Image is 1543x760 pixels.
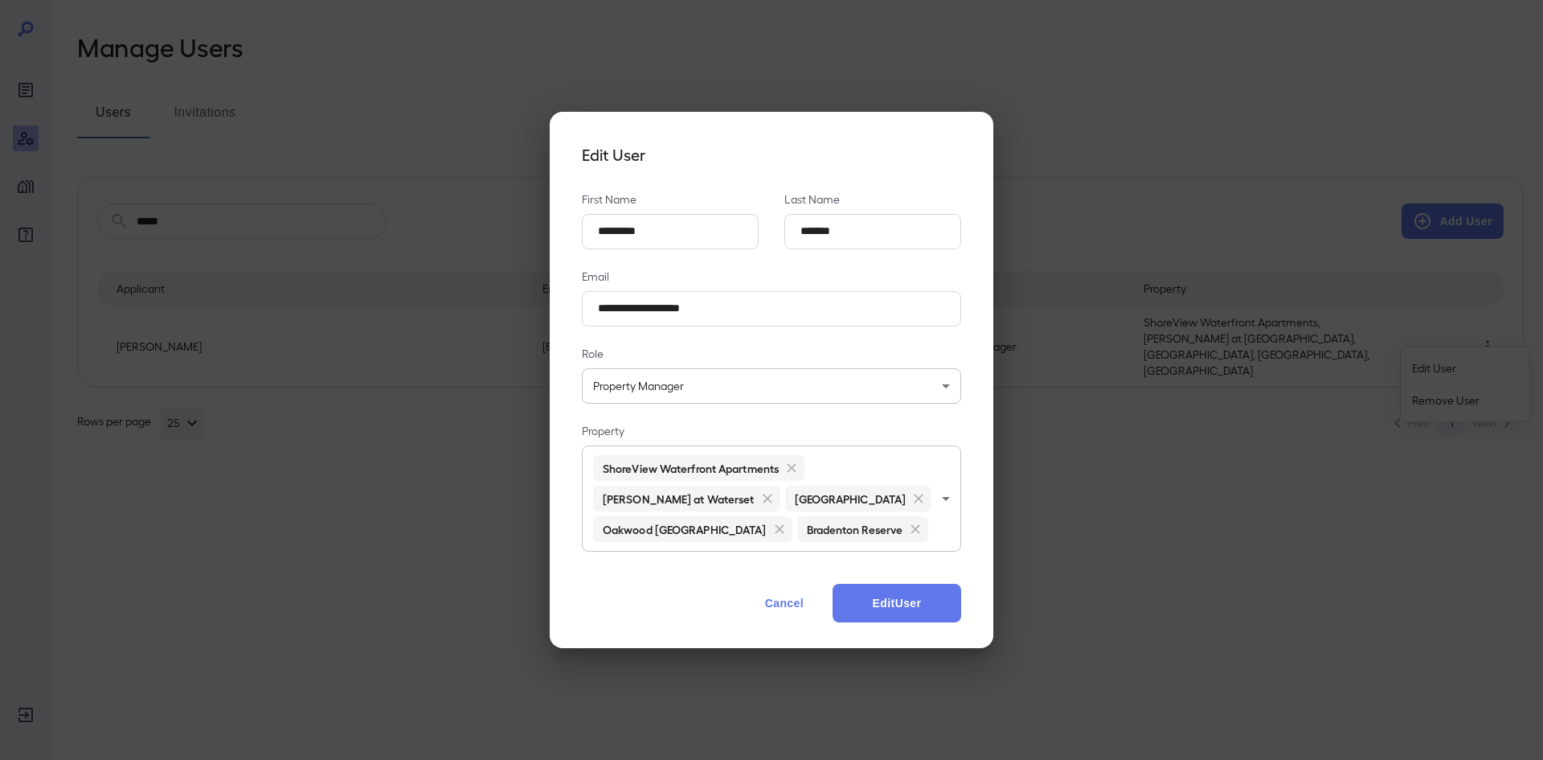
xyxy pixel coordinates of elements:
[749,584,820,622] button: Cancel
[582,144,961,166] h4: Edit User
[603,521,767,537] h6: Oakwood [GEOGRAPHIC_DATA]
[582,269,961,285] p: Email
[795,491,907,507] h6: [GEOGRAPHIC_DATA]
[582,346,961,362] p: Role
[603,491,755,507] h6: [PERSON_NAME] at Waterset
[784,191,961,207] p: Last Name
[807,521,903,537] h6: Bradenton Reserve
[582,423,961,439] p: Property
[833,584,961,622] button: EditUser
[582,368,961,404] div: Property Manager
[603,460,779,476] h6: ShoreView Waterfront Apartments
[582,191,759,207] p: First Name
